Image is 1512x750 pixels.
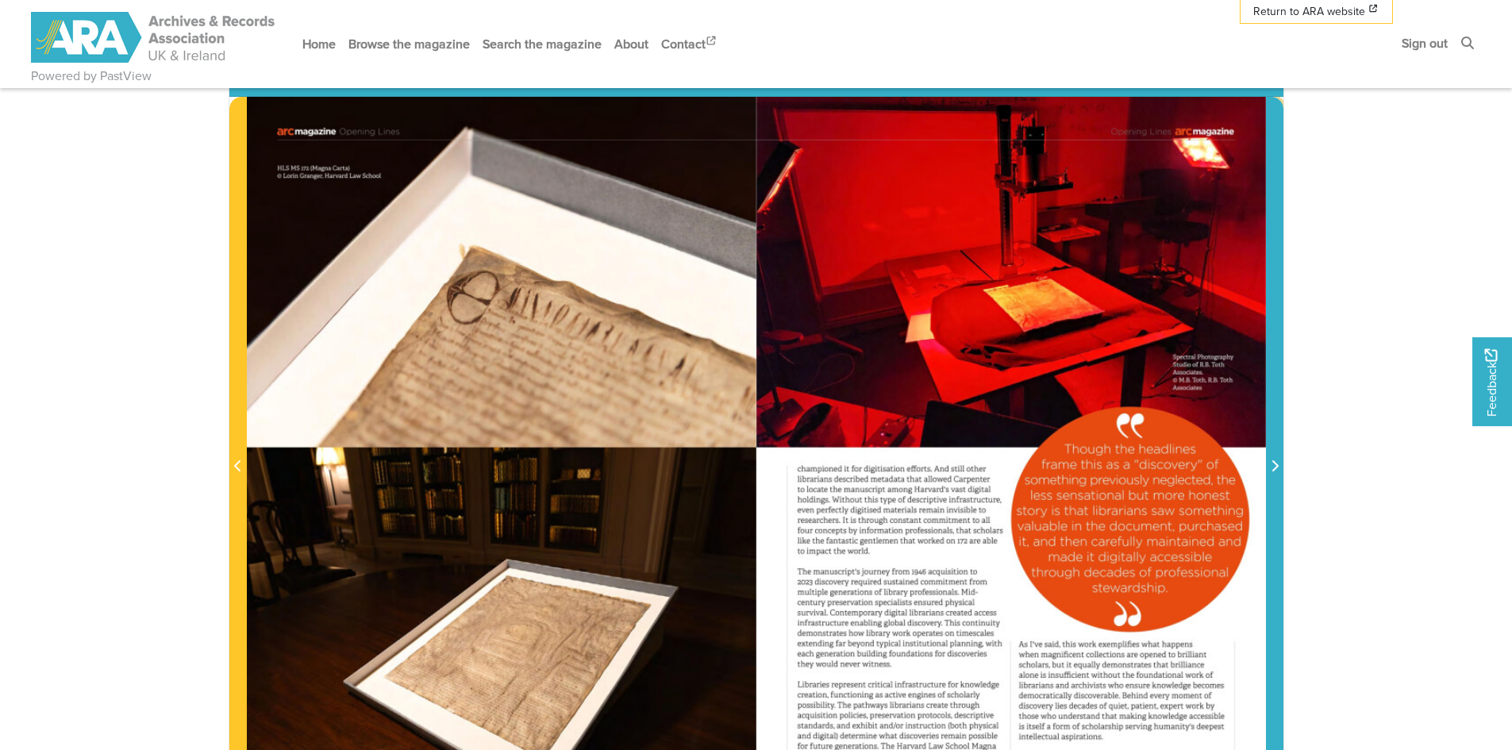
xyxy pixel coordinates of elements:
[31,12,277,63] img: ARA - ARC Magazine | Powered by PastView
[342,23,476,65] a: Browse the magazine
[296,23,342,65] a: Home
[655,23,725,65] a: Contact
[1395,22,1454,64] a: Sign out
[1472,337,1512,426] a: Would you like to provide feedback?
[1253,3,1365,20] span: Return to ARA website
[31,3,277,72] a: ARA - ARC Magazine | Powered by PastView logo
[31,67,152,86] a: Powered by PastView
[1482,349,1501,417] span: Feedback
[476,23,608,65] a: Search the magazine
[608,23,655,65] a: About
